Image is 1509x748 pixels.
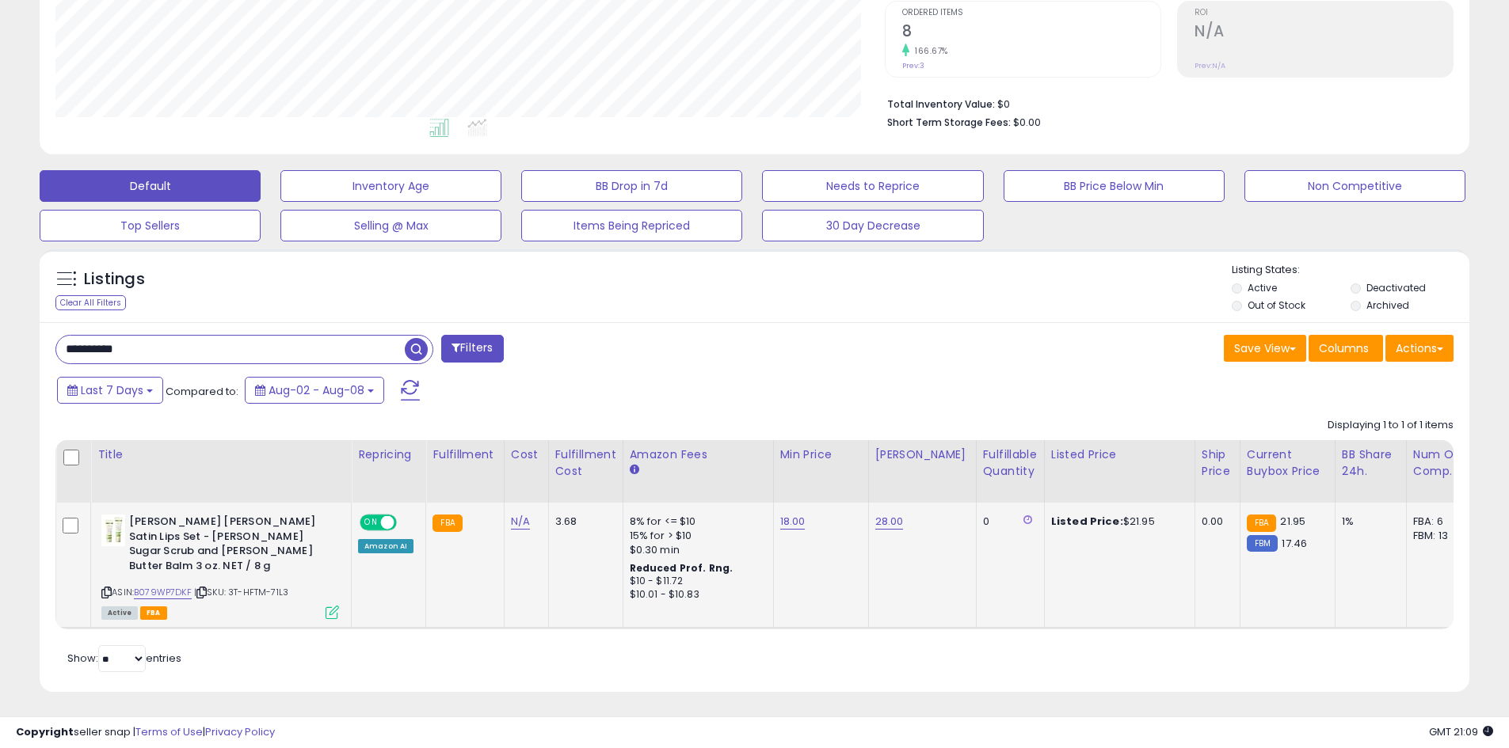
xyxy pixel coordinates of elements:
div: 0 [983,514,1032,529]
h2: 8 [902,22,1160,44]
div: 1% [1342,514,1394,529]
b: Reduced Prof. Rng. [630,561,734,575]
a: Privacy Policy [205,724,275,739]
button: Items Being Repriced [521,210,742,241]
img: 317npwnWPCL._SL40_.jpg [101,514,125,546]
div: 15% for > $10 [630,529,761,543]
div: Current Buybox Price [1247,446,1328,480]
span: Ordered Items [902,9,1160,17]
span: $0.00 [1013,115,1041,130]
div: $21.95 [1051,514,1183,529]
p: Listing States: [1232,263,1469,278]
button: Save View [1224,335,1306,362]
div: seller snap | | [16,725,275,740]
label: Active [1248,281,1277,294]
div: $10 - $11.72 [630,575,761,588]
span: 2025-08-17 21:09 GMT [1429,724,1493,739]
span: ROI [1195,9,1453,17]
span: Compared to: [166,384,238,399]
div: $0.30 min [630,543,761,557]
div: Min Price [780,446,862,463]
div: [PERSON_NAME] [875,446,970,463]
small: FBA [1247,514,1276,532]
button: Last 7 Days [57,377,163,404]
div: Cost [511,446,542,463]
span: Last 7 Days [81,382,143,398]
small: FBM [1247,535,1278,552]
div: 3.68 [555,514,611,529]
span: Show: entries [67,651,181,666]
div: BB Share 24h. [1342,446,1400,480]
b: Total Inventory Value: [887,97,995,111]
button: BB Price Below Min [1004,170,1225,202]
small: 166.67% [909,45,948,57]
div: Num of Comp. [1413,446,1471,480]
div: FBA: 6 [1413,514,1465,529]
button: Aug-02 - Aug-08 [245,377,384,404]
div: $10.01 - $10.83 [630,588,761,602]
button: Default [40,170,261,202]
span: All listings currently available for purchase on Amazon [101,606,138,620]
button: Actions [1385,335,1454,362]
div: Amazon AI [358,539,413,553]
button: Columns [1309,335,1383,362]
span: Columns [1319,340,1369,356]
span: ON [361,516,381,530]
h2: N/A [1195,22,1453,44]
span: Aug-02 - Aug-08 [269,382,364,398]
b: Short Term Storage Fees: [887,116,1011,129]
div: Title [97,446,345,463]
a: 28.00 [875,514,904,530]
div: Repricing [358,446,419,463]
div: 0.00 [1202,514,1228,529]
button: Filters [441,335,503,363]
li: $0 [887,93,1442,112]
div: FBM: 13 [1413,529,1465,543]
label: Archived [1366,298,1409,312]
button: Inventory Age [280,170,501,202]
a: N/A [511,514,530,530]
label: Deactivated [1366,281,1426,294]
button: Non Competitive [1244,170,1465,202]
div: Ship Price [1202,446,1233,480]
span: FBA [140,606,167,620]
b: [PERSON_NAME] [PERSON_NAME] Satin Lips Set - [PERSON_NAME] Sugar Scrub and [PERSON_NAME] Butter B... [129,514,322,577]
div: ASIN: [101,514,339,617]
div: Displaying 1 to 1 of 1 items [1328,418,1454,433]
a: 18.00 [780,514,806,530]
small: FBA [433,514,462,532]
button: BB Drop in 7d [521,170,742,202]
a: B079WP7DKF [134,586,192,599]
div: Fulfillable Quantity [983,446,1038,480]
label: Out of Stock [1248,298,1305,312]
h5: Listings [84,268,145,290]
div: Amazon Fees [630,446,767,463]
button: Needs to Reprice [762,170,983,202]
div: Fulfillment Cost [555,446,616,480]
span: 21.95 [1280,514,1305,529]
span: | SKU: 3T-HFTM-71L3 [194,586,288,598]
strong: Copyright [16,724,74,739]
span: OFF [394,516,420,530]
div: Fulfillment [433,446,497,463]
div: 8% for <= $10 [630,514,761,529]
span: 17.46 [1282,536,1307,551]
button: 30 Day Decrease [762,210,983,241]
div: Listed Price [1051,446,1188,463]
small: Amazon Fees. [630,463,639,477]
b: Listed Price: [1051,514,1123,529]
a: Terms of Use [135,724,203,739]
small: Prev: 3 [902,61,924,70]
div: Clear All Filters [55,295,126,310]
small: Prev: N/A [1195,61,1225,70]
button: Selling @ Max [280,210,501,241]
button: Top Sellers [40,210,261,241]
